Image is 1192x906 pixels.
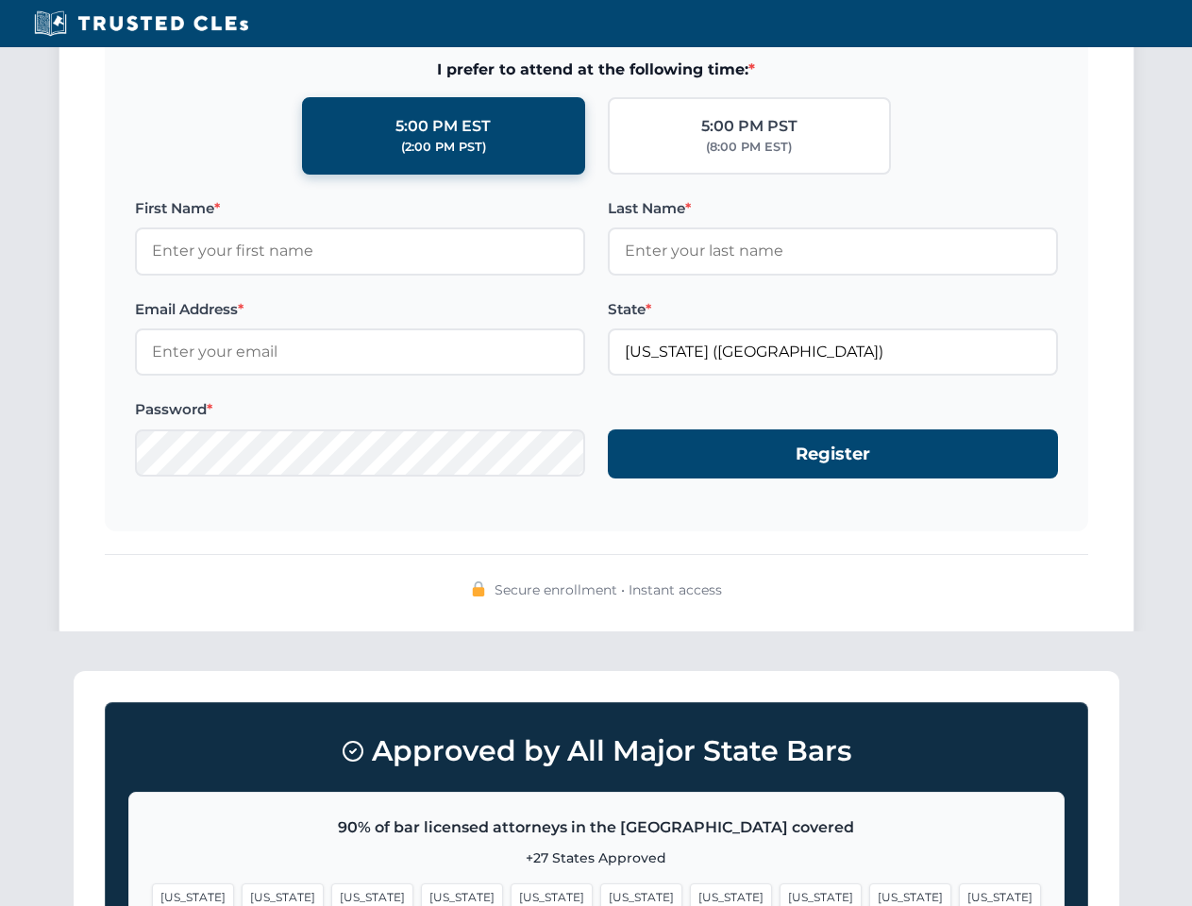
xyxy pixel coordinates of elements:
[701,114,797,139] div: 5:00 PM PST
[135,197,585,220] label: First Name
[608,227,1058,275] input: Enter your last name
[608,328,1058,376] input: California (CA)
[152,815,1041,840] p: 90% of bar licensed attorneys in the [GEOGRAPHIC_DATA] covered
[135,58,1058,82] span: I prefer to attend at the following time:
[495,579,722,600] span: Secure enrollment • Instant access
[135,298,585,321] label: Email Address
[471,581,486,596] img: 🔒
[401,138,486,157] div: (2:00 PM PST)
[608,429,1058,479] button: Register
[608,197,1058,220] label: Last Name
[28,9,254,38] img: Trusted CLEs
[135,328,585,376] input: Enter your email
[608,298,1058,321] label: State
[706,138,792,157] div: (8:00 PM EST)
[135,398,585,421] label: Password
[135,227,585,275] input: Enter your first name
[128,726,1065,777] h3: Approved by All Major State Bars
[395,114,491,139] div: 5:00 PM EST
[152,847,1041,868] p: +27 States Approved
